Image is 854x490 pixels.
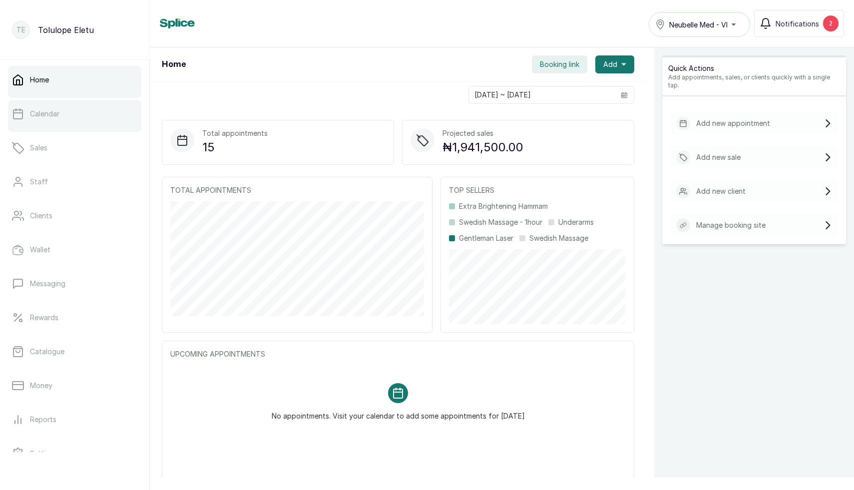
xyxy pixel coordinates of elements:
[30,245,50,255] p: Wallet
[170,185,424,195] p: TOTAL APPOINTMENTS
[30,415,56,425] p: Reports
[776,18,819,29] span: Notifications
[668,73,840,89] p: Add appointments, sales, or clients quickly with a single tap.
[30,381,52,391] p: Money
[459,233,513,243] p: Gentleman Laser
[459,201,548,211] p: Extra Brightening Hammam
[8,168,141,196] a: Staff
[668,63,840,73] p: Quick Actions
[540,59,579,69] span: Booking link
[529,233,588,243] p: Swedish Massage
[8,134,141,162] a: Sales
[442,138,523,156] p: ₦1,941,500.00
[754,10,844,37] button: Notifications2
[30,279,65,289] p: Messaging
[8,270,141,298] a: Messaging
[8,236,141,264] a: Wallet
[696,118,770,128] p: Add new appointment
[30,109,59,119] p: Calendar
[202,138,268,156] p: 15
[38,24,94,36] p: Tolulope Eletu
[532,55,587,73] button: Booking link
[170,349,626,359] p: UPCOMING APPOINTMENTS
[8,304,141,332] a: Rewards
[621,91,628,98] svg: calendar
[8,202,141,230] a: Clients
[30,211,52,221] p: Clients
[30,177,48,187] p: Staff
[696,152,741,162] p: Add new sale
[30,313,58,323] p: Rewards
[696,186,746,196] p: Add new client
[823,15,839,31] div: 2
[442,128,523,138] p: Projected sales
[8,100,141,128] a: Calendar
[202,128,268,138] p: Total appointments
[8,372,141,400] a: Money
[30,75,49,85] p: Home
[669,19,728,30] span: Neubelle Med - VI
[603,59,617,69] span: Add
[449,185,626,195] p: TOP SELLERS
[696,220,766,230] p: Manage booking site
[30,347,64,357] p: Catalogue
[8,66,141,94] a: Home
[272,403,525,421] p: No appointments. Visit your calendar to add some appointments for [DATE]
[459,217,542,227] p: Swedish Massage - 1hour
[595,55,634,73] button: Add
[8,406,141,434] a: Reports
[8,440,141,468] a: Settings
[30,449,58,459] p: Settings
[469,86,615,103] input: Select date
[16,25,25,35] p: TE
[30,143,47,153] p: Sales
[558,217,594,227] p: Underarms
[649,12,750,37] button: Neubelle Med - VI
[8,338,141,366] a: Catalogue
[162,58,186,70] h1: Home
